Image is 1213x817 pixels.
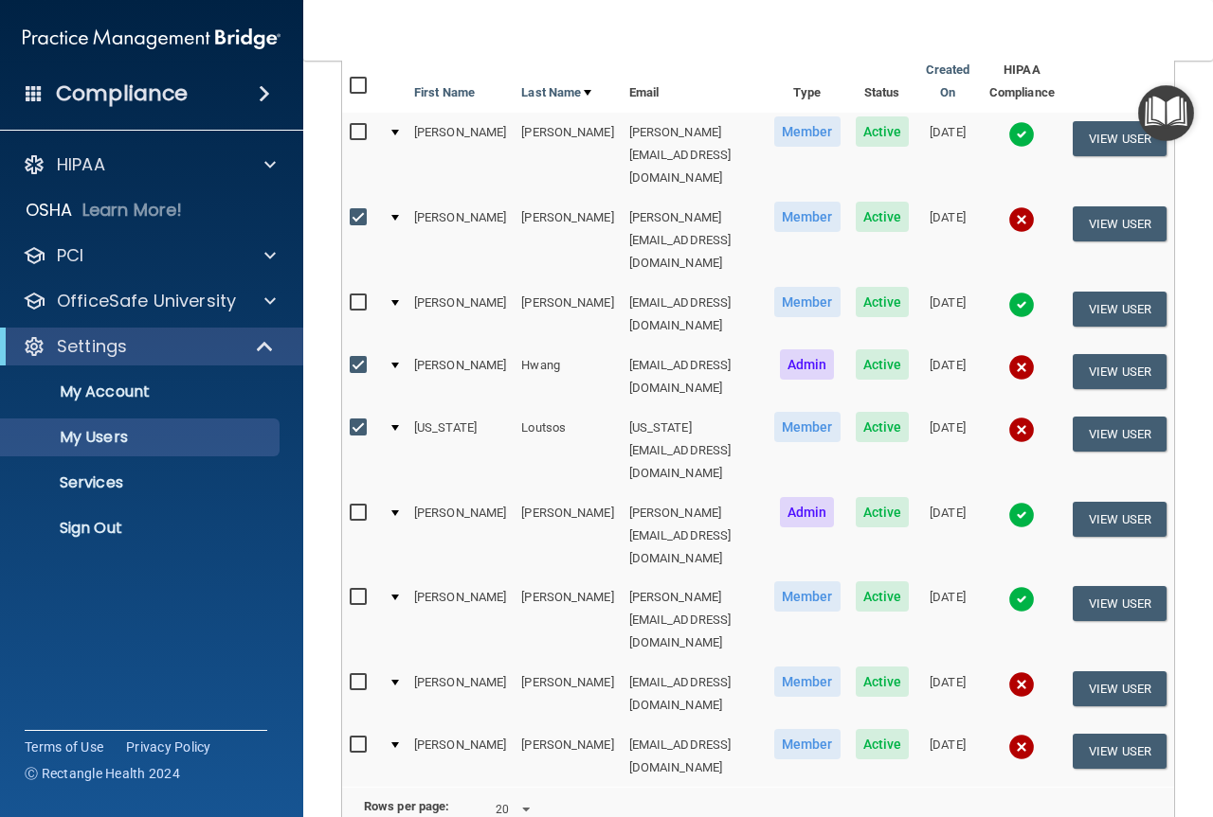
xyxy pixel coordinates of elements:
[1138,85,1194,141] button: Open Resource Center
[856,349,910,380] span: Active
[12,519,271,538] p: Sign Out
[774,729,841,759] span: Member
[23,20,281,58] img: PMB logo
[916,283,979,346] td: [DATE]
[514,346,621,408] td: Hwang
[767,51,848,113] th: Type
[856,202,910,232] span: Active
[774,412,841,442] span: Member
[856,116,910,147] span: Active
[57,244,83,267] p: PCI
[856,287,910,317] span: Active
[12,382,271,401] p: My Account
[622,577,767,663] td: [PERSON_NAME][EMAIL_ADDRESS][DOMAIN_NAME]
[23,290,276,312] a: OfficeSafe University
[622,113,767,198] td: [PERSON_NAME][EMAIL_ADDRESS][DOMAIN_NAME]
[924,59,971,104] a: Created On
[916,493,979,578] td: [DATE]
[856,412,910,442] span: Active
[622,198,767,283] td: [PERSON_NAME][EMAIL_ADDRESS][DOMAIN_NAME]
[622,725,767,787] td: [EMAIL_ADDRESS][DOMAIN_NAME]
[856,729,910,759] span: Active
[56,80,188,107] h4: Compliance
[780,349,835,380] span: Admin
[774,581,841,612] span: Member
[622,408,767,493] td: [US_STATE][EMAIL_ADDRESS][DOMAIN_NAME]
[514,198,621,283] td: [PERSON_NAME]
[856,666,910,697] span: Active
[916,198,979,283] td: [DATE]
[1073,502,1167,537] button: View User
[57,153,105,176] p: HIPAA
[407,577,514,663] td: [PERSON_NAME]
[1073,586,1167,621] button: View User
[1008,354,1035,381] img: cross.ca9f0e7f.svg
[916,408,979,493] td: [DATE]
[1008,502,1035,528] img: tick.e7d51cea.svg
[916,577,979,663] td: [DATE]
[1073,206,1167,241] button: View User
[1008,586,1035,613] img: tick.e7d51cea.svg
[1008,671,1035,698] img: cross.ca9f0e7f.svg
[57,290,236,312] p: OfficeSafe University
[916,663,979,725] td: [DATE]
[848,51,917,113] th: Status
[1008,417,1035,443] img: cross.ca9f0e7f.svg
[622,346,767,408] td: [EMAIL_ADDRESS][DOMAIN_NAME]
[407,346,514,408] td: [PERSON_NAME]
[521,81,591,104] a: Last Name
[979,51,1065,113] th: HIPAA Compliance
[12,428,271,447] p: My Users
[407,663,514,725] td: [PERSON_NAME]
[23,335,275,358] a: Settings
[514,577,621,663] td: [PERSON_NAME]
[407,408,514,493] td: [US_STATE]
[514,408,621,493] td: Loutsos
[1073,417,1167,452] button: View User
[774,287,841,317] span: Member
[1073,292,1167,327] button: View User
[23,244,276,267] a: PCI
[514,283,621,346] td: [PERSON_NAME]
[916,346,979,408] td: [DATE]
[82,199,183,222] p: Learn More!
[774,202,841,232] span: Member
[407,725,514,787] td: [PERSON_NAME]
[780,497,835,527] span: Admin
[514,493,621,578] td: [PERSON_NAME]
[774,116,841,147] span: Member
[856,581,910,612] span: Active
[26,199,73,222] p: OSHA
[1008,292,1035,318] img: tick.e7d51cea.svg
[407,493,514,578] td: [PERSON_NAME]
[856,497,910,527] span: Active
[916,113,979,198] td: [DATE]
[364,799,449,813] b: Rows per page:
[1073,671,1167,706] button: View User
[25,737,103,756] a: Terms of Use
[126,737,211,756] a: Privacy Policy
[622,663,767,725] td: [EMAIL_ADDRESS][DOMAIN_NAME]
[1008,121,1035,148] img: tick.e7d51cea.svg
[622,493,767,578] td: [PERSON_NAME][EMAIL_ADDRESS][DOMAIN_NAME]
[885,683,1190,758] iframe: Drift Widget Chat Controller
[1008,206,1035,233] img: cross.ca9f0e7f.svg
[25,764,180,783] span: Ⓒ Rectangle Health 2024
[774,666,841,697] span: Member
[514,725,621,787] td: [PERSON_NAME]
[622,51,767,113] th: Email
[407,283,514,346] td: [PERSON_NAME]
[407,198,514,283] td: [PERSON_NAME]
[12,473,271,492] p: Services
[1073,121,1167,156] button: View User
[414,81,475,104] a: First Name
[407,113,514,198] td: [PERSON_NAME]
[1073,354,1167,389] button: View User
[23,153,276,176] a: HIPAA
[514,113,621,198] td: [PERSON_NAME]
[57,335,127,358] p: Settings
[514,663,621,725] td: [PERSON_NAME]
[622,283,767,346] td: [EMAIL_ADDRESS][DOMAIN_NAME]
